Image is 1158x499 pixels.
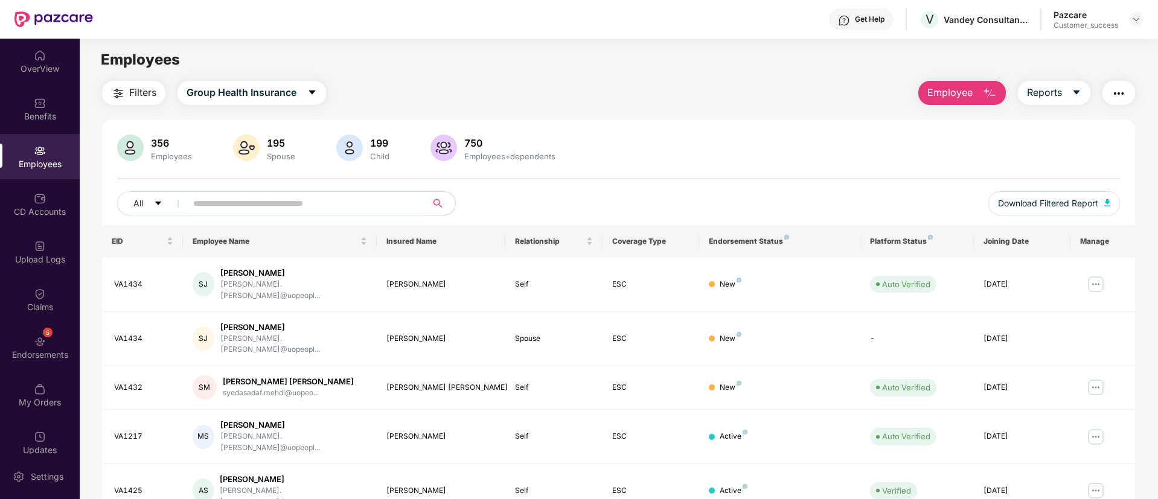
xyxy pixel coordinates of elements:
th: Manage [1070,225,1135,258]
div: [PERSON_NAME].[PERSON_NAME]@uopeopl... [220,279,366,302]
div: Customer_success [1054,21,1118,30]
img: svg+xml;base64,PHN2ZyBpZD0iRW5kb3JzZW1lbnRzIiB4bWxucz0iaHR0cDovL3d3dy53My5vcmcvMjAwMC9zdmciIHdpZH... [34,335,46,348]
div: [DATE] [984,431,1061,442]
div: [PERSON_NAME] [220,474,366,485]
div: [PERSON_NAME] [PERSON_NAME] [386,382,496,393]
img: svg+xml;base64,PHN2ZyBpZD0iRW1wbG95ZWVzIiB4bWxucz0iaHR0cDovL3d3dy53My5vcmcvMjAwMC9zdmciIHdpZHRoPS... [34,145,46,157]
button: Group Health Insurancecaret-down [178,81,326,105]
div: [PERSON_NAME].[PERSON_NAME]@uopeopl... [220,333,366,356]
button: Employee [918,81,1006,105]
img: svg+xml;base64,PHN2ZyBpZD0iQmVuZWZpdHMiIHhtbG5zPSJodHRwOi8vd3d3LnczLm9yZy8yMDAwL3N2ZyIgd2lkdGg9Ij... [34,97,46,109]
div: SM [193,375,217,399]
img: svg+xml;base64,PHN2ZyB4bWxucz0iaHR0cDovL3d3dy53My5vcmcvMjAwMC9zdmciIHdpZHRoPSIyNCIgaGVpZ2h0PSIyNC... [111,86,126,101]
div: VA1217 [114,431,173,442]
img: svg+xml;base64,PHN2ZyBpZD0iVXBkYXRlZCIgeG1sbnM9Imh0dHA6Ly93d3cudzMub3JnLzIwMDAvc3ZnIiB3aWR0aD0iMj... [34,431,46,443]
div: VA1434 [114,279,173,290]
div: 199 [368,137,392,149]
span: Employees [101,51,180,68]
div: Self [515,485,592,497]
div: [DATE] [984,485,1061,497]
div: ESC [612,333,689,345]
div: VA1432 [114,382,173,393]
img: New Pazcare Logo [14,11,93,27]
div: Self [515,382,592,393]
div: Self [515,279,592,290]
button: Reportscaret-down [1018,81,1090,105]
span: Employee [927,85,973,100]
div: [DATE] [984,382,1061,393]
div: [DATE] [984,333,1061,345]
div: SJ [193,326,214,351]
span: search [426,199,449,208]
div: [PERSON_NAME].[PERSON_NAME]@uopeopl... [220,431,366,454]
span: Relationship [515,237,583,246]
td: - [860,312,973,366]
div: Child [368,151,392,161]
div: Active [720,485,747,497]
div: Pazcare [1054,9,1118,21]
div: Spouse [515,333,592,345]
div: [PERSON_NAME] [386,431,496,442]
img: svg+xml;base64,PHN2ZyB4bWxucz0iaHR0cDovL3d3dy53My5vcmcvMjAwMC9zdmciIHdpZHRoPSI4IiBoZWlnaHQ9IjgiIH... [928,235,933,240]
th: Relationship [505,225,602,258]
img: svg+xml;base64,PHN2ZyBpZD0iRHJvcGRvd24tMzJ4MzIiIHhtbG5zPSJodHRwOi8vd3d3LnczLm9yZy8yMDAwL3N2ZyIgd2... [1131,14,1141,24]
div: New [720,279,741,290]
button: search [426,191,456,215]
span: Download Filtered Report [998,197,1098,210]
span: caret-down [1072,87,1081,98]
span: caret-down [154,199,162,209]
img: svg+xml;base64,PHN2ZyB4bWxucz0iaHR0cDovL3d3dy53My5vcmcvMjAwMC9zdmciIHdpZHRoPSI4IiBoZWlnaHQ9IjgiIH... [737,278,741,282]
img: svg+xml;base64,PHN2ZyBpZD0iQ2xhaW0iIHhtbG5zPSJodHRwOi8vd3d3LnczLm9yZy8yMDAwL3N2ZyIgd2lkdGg9IjIwIi... [34,288,46,300]
div: 195 [264,137,298,149]
img: svg+xml;base64,PHN2ZyB4bWxucz0iaHR0cDovL3d3dy53My5vcmcvMjAwMC9zdmciIHhtbG5zOnhsaW5rPSJodHRwOi8vd3... [336,135,363,161]
span: caret-down [307,87,317,98]
th: Employee Name [183,225,377,258]
img: svg+xml;base64,PHN2ZyB4bWxucz0iaHR0cDovL3d3dy53My5vcmcvMjAwMC9zdmciIHhtbG5zOnhsaW5rPSJodHRwOi8vd3... [982,86,997,101]
button: Filters [102,81,165,105]
img: svg+xml;base64,PHN2ZyB4bWxucz0iaHR0cDovL3d3dy53My5vcmcvMjAwMC9zdmciIHdpZHRoPSIyNCIgaGVpZ2h0PSIyNC... [1112,86,1126,101]
img: manageButton [1086,275,1105,294]
div: Employees [149,151,194,161]
div: Active [720,431,747,442]
div: New [720,382,741,393]
div: [DATE] [984,279,1061,290]
div: New [720,333,741,345]
div: Settings [27,471,67,483]
img: svg+xml;base64,PHN2ZyB4bWxucz0iaHR0cDovL3d3dy53My5vcmcvMjAwMC9zdmciIHdpZHRoPSI4IiBoZWlnaHQ9IjgiIH... [737,332,741,337]
img: svg+xml;base64,PHN2ZyB4bWxucz0iaHR0cDovL3d3dy53My5vcmcvMjAwMC9zdmciIHdpZHRoPSI4IiBoZWlnaHQ9IjgiIH... [737,381,741,386]
div: [PERSON_NAME] [220,419,366,431]
img: svg+xml;base64,PHN2ZyB4bWxucz0iaHR0cDovL3d3dy53My5vcmcvMjAwMC9zdmciIHhtbG5zOnhsaW5rPSJodHRwOi8vd3... [430,135,457,161]
img: svg+xml;base64,PHN2ZyB4bWxucz0iaHR0cDovL3d3dy53My5vcmcvMjAwMC9zdmciIHhtbG5zOnhsaW5rPSJodHRwOi8vd3... [117,135,144,161]
span: V [926,12,934,27]
div: Auto Verified [882,381,930,393]
div: Get Help [855,14,884,24]
button: Allcaret-down [117,191,191,215]
img: svg+xml;base64,PHN2ZyBpZD0iTXlfT3JkZXJzIiBkYXRhLW5hbWU9Ik15IE9yZGVycyIgeG1sbnM9Imh0dHA6Ly93d3cudz... [34,383,46,395]
span: Reports [1027,85,1062,100]
div: VA1434 [114,333,173,345]
div: VA1425 [114,485,173,497]
div: Auto Verified [882,278,930,290]
div: [PERSON_NAME] [386,485,496,497]
img: svg+xml;base64,PHN2ZyB4bWxucz0iaHR0cDovL3d3dy53My5vcmcvMjAwMC9zdmciIHhtbG5zOnhsaW5rPSJodHRwOi8vd3... [1104,199,1110,206]
img: svg+xml;base64,PHN2ZyB4bWxucz0iaHR0cDovL3d3dy53My5vcmcvMjAwMC9zdmciIHdpZHRoPSI4IiBoZWlnaHQ9IjgiIH... [743,430,747,434]
img: manageButton [1086,378,1105,397]
img: svg+xml;base64,PHN2ZyB4bWxucz0iaHR0cDovL3d3dy53My5vcmcvMjAwMC9zdmciIHdpZHRoPSI4IiBoZWlnaHQ9IjgiIH... [784,235,789,240]
div: [PERSON_NAME] [220,322,366,333]
th: Coverage Type [603,225,699,258]
div: ESC [612,485,689,497]
img: svg+xml;base64,PHN2ZyB4bWxucz0iaHR0cDovL3d3dy53My5vcmcvMjAwMC9zdmciIHhtbG5zOnhsaW5rPSJodHRwOi8vd3... [233,135,260,161]
div: 750 [462,137,558,149]
img: svg+xml;base64,PHN2ZyBpZD0iSGVscC0zMngzMiIgeG1sbnM9Imh0dHA6Ly93d3cudzMub3JnLzIwMDAvc3ZnIiB3aWR0aD... [838,14,850,27]
th: Joining Date [974,225,1070,258]
div: Platform Status [870,237,964,246]
div: MS [193,425,214,449]
img: svg+xml;base64,PHN2ZyBpZD0iSG9tZSIgeG1sbnM9Imh0dHA6Ly93d3cudzMub3JnLzIwMDAvc3ZnIiB3aWR0aD0iMjAiIG... [34,49,46,62]
img: svg+xml;base64,PHN2ZyBpZD0iVXBsb2FkX0xvZ3MiIGRhdGEtbmFtZT0iVXBsb2FkIExvZ3MiIHhtbG5zPSJodHRwOi8vd3... [34,240,46,252]
img: manageButton [1086,427,1105,447]
div: ESC [612,431,689,442]
div: Vandey Consultancy Services Private limited [944,14,1028,25]
th: Insured Name [377,225,506,258]
div: syedasadaf.mehdi@uopeo... [223,387,354,399]
div: Verified [882,485,911,497]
